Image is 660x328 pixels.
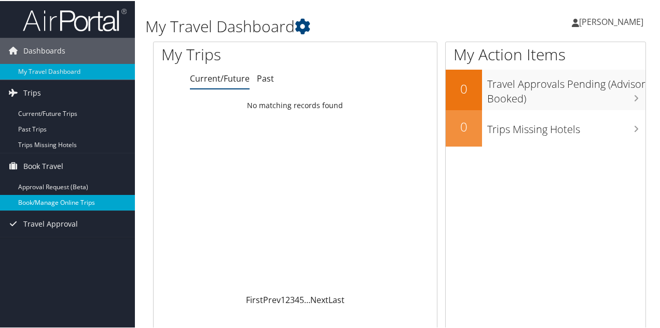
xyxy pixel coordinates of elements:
[290,293,295,305] a: 3
[487,71,645,105] h3: Travel Approvals Pending (Advisor Booked)
[23,37,65,63] span: Dashboards
[446,43,645,64] h1: My Action Items
[446,79,482,97] h2: 0
[190,72,250,83] a: Current/Future
[579,15,643,27] span: [PERSON_NAME]
[446,109,645,146] a: 0Trips Missing Hotels
[295,293,299,305] a: 4
[263,293,281,305] a: Prev
[299,293,304,305] a: 5
[446,117,482,135] h2: 0
[310,293,328,305] a: Next
[145,15,484,36] h1: My Travel Dashboard
[23,210,78,236] span: Travel Approval
[281,293,285,305] a: 1
[23,79,41,105] span: Trips
[572,5,654,36] a: [PERSON_NAME]
[257,72,274,83] a: Past
[161,43,311,64] h1: My Trips
[154,95,437,114] td: No matching records found
[285,293,290,305] a: 2
[23,152,63,178] span: Book Travel
[246,293,263,305] a: First
[446,69,645,109] a: 0Travel Approvals Pending (Advisor Booked)
[304,293,310,305] span: …
[23,7,127,31] img: airportal-logo.png
[328,293,345,305] a: Last
[487,116,645,136] h3: Trips Missing Hotels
